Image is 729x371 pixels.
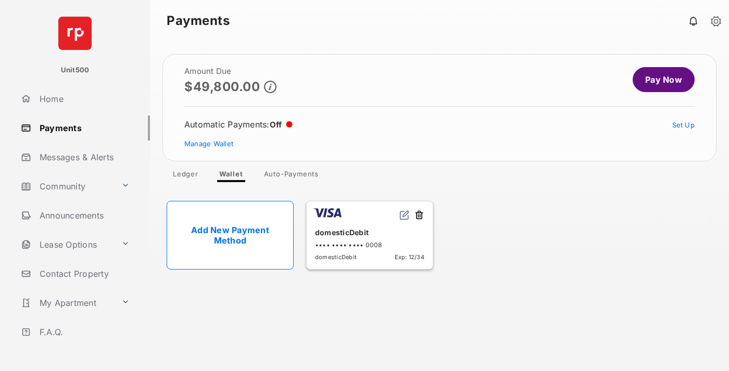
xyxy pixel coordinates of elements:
a: Community [17,174,117,199]
div: domesticDebit [315,224,424,241]
a: F.A.Q. [17,319,150,344]
a: Set Up [672,121,695,129]
p: Unit500 [61,65,90,75]
div: •••• •••• •••• 0008 [315,241,424,249]
a: Contact Property [17,261,150,286]
a: Wallet [211,170,252,182]
a: Announcements [17,203,150,228]
strong: Payments [167,15,230,27]
span: domesticDebit [315,253,357,261]
a: Ledger [165,170,207,182]
a: Messages & Alerts [17,145,150,170]
span: Off [270,120,282,130]
div: Automatic Payments : [184,119,293,130]
img: svg+xml;base64,PHN2ZyB4bWxucz0iaHR0cDovL3d3dy53My5vcmcvMjAwMC9zdmciIHdpZHRoPSI2NCIgaGVpZ2h0PSI2NC... [58,17,92,50]
a: Payments [17,116,150,140]
span: Exp: 12/34 [395,253,424,261]
a: Home [17,86,150,111]
img: svg+xml;base64,PHN2ZyB2aWV3Qm94PSIwIDAgMjQgMjQiIHdpZHRoPSIxNiIgaGVpZ2h0PSIxNiIgZmlsbD0ibm9uZSIgeG... [399,210,410,220]
a: Manage Wallet [184,139,233,148]
p: $49,800.00 [184,80,260,94]
a: Add New Payment Method [167,201,294,270]
a: Lease Options [17,232,117,257]
a: My Apartment [17,290,117,315]
a: Auto-Payments [256,170,327,182]
h2: Amount Due [184,67,276,75]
